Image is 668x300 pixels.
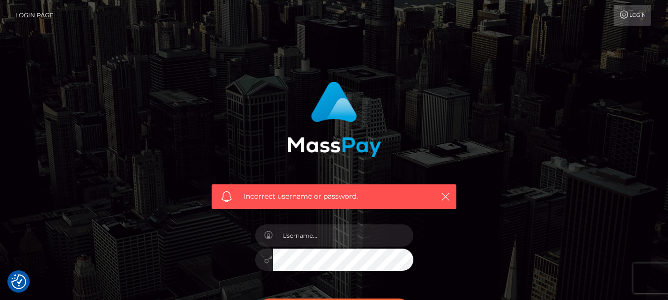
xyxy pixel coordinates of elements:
input: Username... [273,224,413,247]
img: MassPay Login [287,82,381,157]
a: Login [614,5,651,26]
span: Incorrect username or password. [244,191,424,202]
img: Revisit consent button [11,274,26,289]
button: Consent Preferences [11,274,26,289]
a: Login Page [15,5,53,26]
